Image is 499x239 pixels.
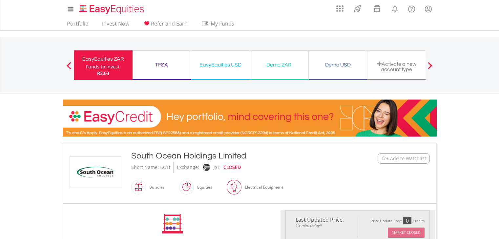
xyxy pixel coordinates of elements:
[214,162,220,173] div: JSE
[86,64,121,70] div: Funds to invest:
[336,5,343,12] img: grid-menu-icon.svg
[160,162,170,173] div: SOH
[254,60,304,69] div: Demo ZAR
[223,162,241,173] div: CLOSED
[131,150,337,162] div: South Ocean Holdings Limited
[201,19,244,28] span: My Funds
[77,2,147,15] a: Home page
[140,20,190,30] a: Refer and Earn
[99,20,132,30] a: Invest Now
[78,54,129,64] div: EasyEquities ZAR
[64,20,91,30] a: Portfolio
[378,153,430,164] button: Watchlist + Add to Watchlist
[97,70,109,76] span: R3.03
[78,4,147,15] img: EasyEquities_Logo.png
[131,162,159,173] div: Short Name:
[313,60,363,69] div: Demo USD
[371,61,422,72] div: Activate a new account type
[177,162,199,173] div: Exchange:
[381,156,386,161] img: Watchlist
[367,2,386,14] a: Vouchers
[71,157,120,188] img: EQU.ZA.SOH.png
[386,2,403,15] a: Notifications
[146,179,165,195] div: Bundles
[151,20,188,27] span: Refer and Earn
[371,3,382,14] img: vouchers-v2.svg
[420,2,437,16] a: My Profile
[403,2,420,15] a: FAQ's and Support
[63,100,437,137] img: EasyCredit Promotion Banner
[241,179,283,195] div: Electrical Equipment
[332,2,348,12] a: AppsGrid
[136,60,187,69] div: TFSA
[352,3,363,14] img: thrive-v2.svg
[202,164,210,171] img: jse.png
[194,179,212,195] div: Equities
[195,60,246,69] div: EasyEquities USD
[386,155,426,162] span: + Add to Watchlist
